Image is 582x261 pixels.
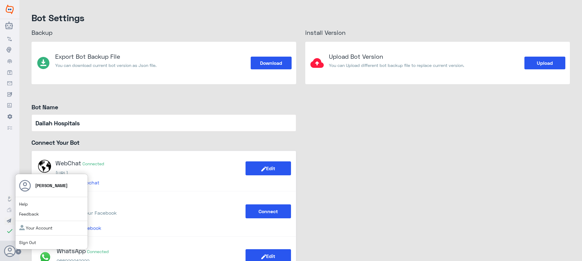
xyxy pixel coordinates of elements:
[246,204,291,218] button: Connect
[251,57,292,69] button: Download
[19,201,28,206] a: Help
[55,53,156,60] h3: Export Bot Backup File
[524,57,565,69] button: Upload
[6,5,14,14] img: Widebot Logo
[19,240,36,245] a: Sign Out
[55,210,126,221] p: Connect to your Facebook page
[32,139,296,146] h2: Connect Your Bot
[329,53,464,60] h3: Upload Bot Version
[32,12,570,23] h4: Bot Settings
[35,182,68,189] p: [PERSON_NAME]
[55,160,104,167] h4: WebChat
[246,161,291,175] button: Edit
[87,249,109,254] small: Connected
[82,161,104,166] small: Connected
[329,62,464,68] p: You can Upload different bot backup file to replace current version.
[32,102,296,111] label: Bot Name
[19,211,39,216] a: Feedback
[55,62,156,68] p: You can download current bot version as Json file.
[57,247,109,255] h4: WhatsApp
[4,245,15,257] button: Avatar
[32,114,296,131] input: Dallah Hospitals
[261,165,275,171] span: Edit
[305,25,570,40] h3: install Version
[55,170,104,176] p: [URL]..
[19,225,52,230] a: Your Account
[6,227,13,235] i: check
[259,208,278,214] span: Connect
[32,25,296,40] h3: Backup
[261,253,275,259] span: Edit
[55,200,126,207] h4: Facebook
